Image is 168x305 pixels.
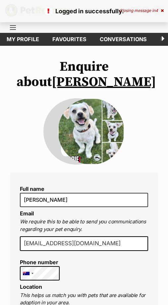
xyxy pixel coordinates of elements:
label: Email [20,210,34,217]
img: Bobbie [58,98,124,165]
p: We require this to be able to send you communications regarding your pet enquiry. [20,218,148,233]
a: [PERSON_NAME] [52,74,156,90]
label: Phone number [20,259,60,265]
a: Favourites [46,33,93,46]
input: E.g. Jimmy Chew [20,193,148,207]
a: Menu [10,21,21,33]
h1: Enquire about [10,59,158,90]
a: conversations [93,33,153,46]
label: Location [20,283,42,290]
div: Australia: +61 [20,267,35,280]
label: Full name [20,186,148,192]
